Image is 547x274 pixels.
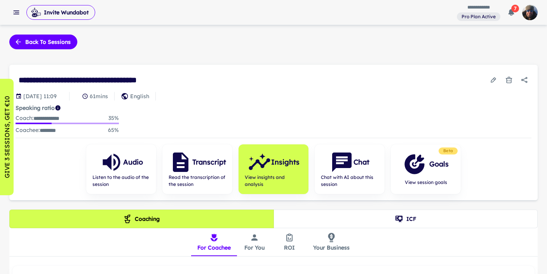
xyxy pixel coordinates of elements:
button: AudioListen to the audio of the session [86,144,156,194]
p: English [130,92,149,101]
button: Back to sessions [9,35,77,49]
span: Listen to the audio of the session [92,174,150,188]
h6: Insights [271,157,300,168]
div: insights tabs [191,228,356,256]
span: View and manage your current plan and billing details. [457,12,500,20]
p: GIVE 3 SESSIONS, GET €10 [2,96,12,178]
span: View insights and analysis [245,174,302,188]
span: 7 [511,5,519,12]
h6: Chat [354,157,369,168]
button: ChatChat with AI about this session [315,144,385,194]
button: Coaching [9,210,274,228]
button: Share session [517,73,531,87]
button: TranscriptRead the transcription of the session [162,144,232,194]
button: 7 [503,5,519,20]
button: GoalsView session goals [391,144,461,194]
button: Edit session [486,73,500,87]
button: Delete session [502,73,516,87]
span: Invite Wundabot to record a meeting [26,5,95,20]
a: View and manage your current plan and billing details. [457,12,500,21]
button: Invite Wundabot [26,5,95,20]
button: For Coachee [191,228,237,256]
button: ICF [273,210,538,228]
p: Coach : [16,114,59,123]
p: Session date [23,92,57,101]
button: ROI [272,228,307,256]
h6: Transcript [192,157,226,168]
p: 35 % [108,114,119,123]
p: 61 mins [90,92,108,101]
p: Coachee : [16,126,56,135]
div: theme selection [9,210,538,228]
h6: Audio [123,157,143,168]
span: Read the transcription of the session [169,174,226,188]
span: Beta [440,148,456,154]
span: View session goals [403,179,449,186]
h6: Goals [429,159,449,170]
p: 65 % [108,126,119,135]
img: photoURL [522,5,538,20]
span: Chat with AI about this session [321,174,378,188]
strong: Speaking ratio [16,104,55,111]
button: For You [237,228,272,256]
span: Pro Plan Active [458,13,499,20]
button: InsightsView insights and analysis [239,144,308,194]
svg: Coach/coachee ideal ratio of speaking is roughly 20:80. Mentor/mentee ideal ratio of speaking is ... [55,105,61,111]
button: Your Business [307,228,356,256]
